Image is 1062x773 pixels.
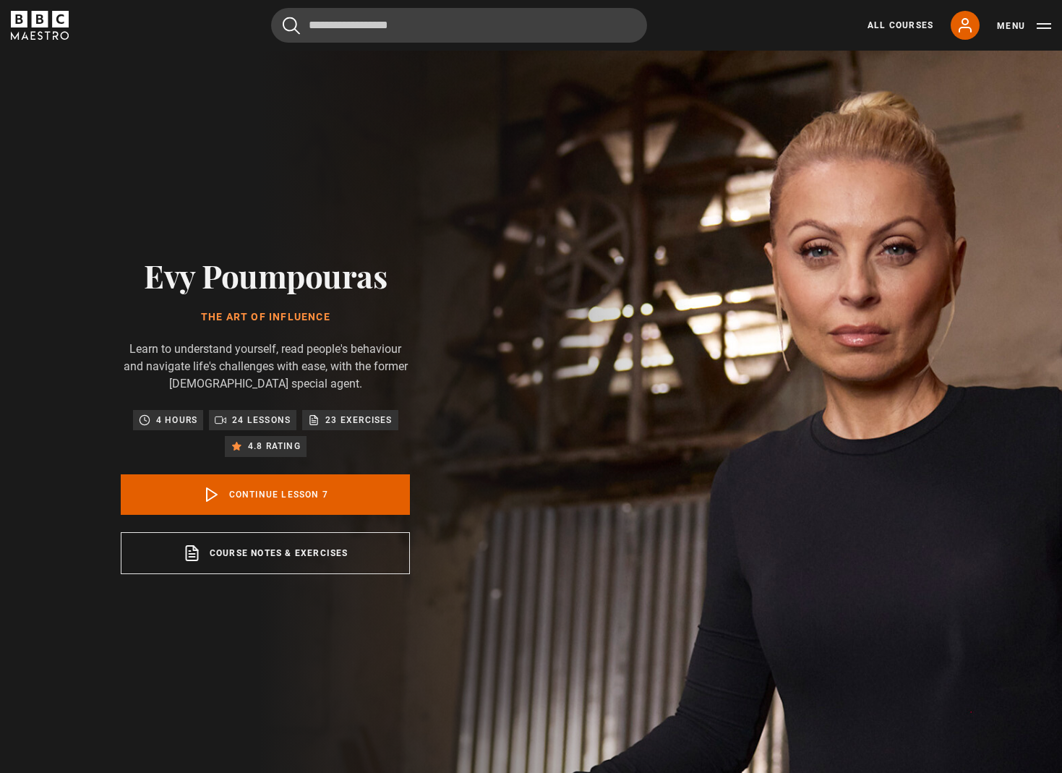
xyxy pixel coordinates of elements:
p: 23 exercises [325,413,392,427]
a: All Courses [868,19,933,32]
p: 4 hours [156,413,197,427]
a: Course notes & exercises [121,532,410,574]
a: Continue lesson 7 [121,474,410,515]
p: 24 lessons [232,413,291,427]
input: Search [271,8,647,43]
svg: BBC Maestro [11,11,69,40]
h2: Evy Poumpouras [121,257,410,294]
button: Submit the search query [283,17,300,35]
button: Toggle navigation [997,19,1051,33]
p: 4.8 rating [248,439,301,453]
p: Learn to understand yourself, read people's behaviour and navigate life's challenges with ease, w... [121,341,410,393]
h1: The Art of Influence [121,312,410,323]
